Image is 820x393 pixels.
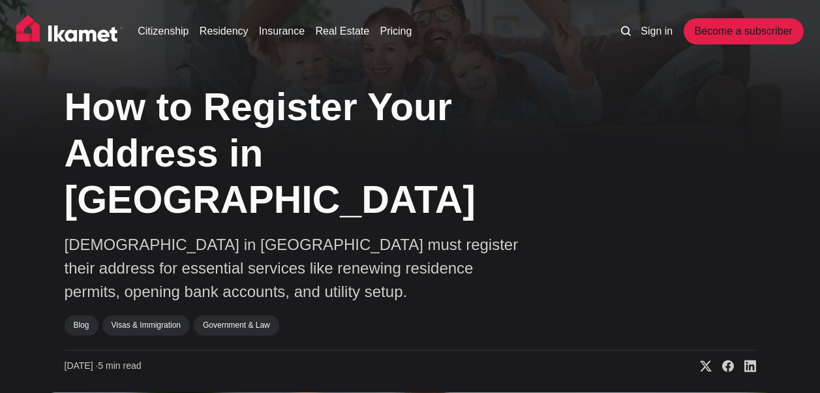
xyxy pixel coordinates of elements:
a: Sign in [641,24,673,39]
a: Become a subscriber [684,18,804,44]
span: [DATE] ∙ [65,360,99,371]
a: Insurance [259,24,305,39]
a: Blog [65,315,99,335]
a: Share on Facebook [712,360,734,373]
a: Pricing [380,24,412,39]
a: Share on X [690,360,712,373]
img: Ikamet home [16,15,123,48]
a: Share on Linkedin [734,360,756,373]
time: 5 min read [65,360,142,373]
a: Government & Law [194,315,279,335]
a: Citizenship [138,24,189,39]
a: Real Estate [315,24,369,39]
a: Residency [200,24,249,39]
p: [DEMOGRAPHIC_DATA] in [GEOGRAPHIC_DATA] must register their address for essential services like r... [65,233,521,304]
a: Visas & Immigration [102,315,190,335]
h1: How to Register Your Address in [GEOGRAPHIC_DATA] [65,84,586,223]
